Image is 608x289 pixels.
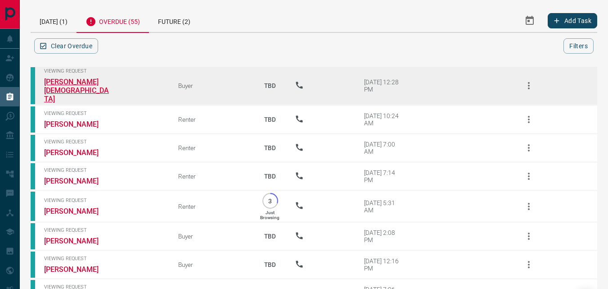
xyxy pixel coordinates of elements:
div: Renter [178,144,245,151]
div: Overdue (55) [77,9,149,33]
p: TBD [259,107,281,132]
button: Filters [563,38,594,54]
p: 3 [267,197,274,204]
div: [DATE] (1) [31,9,77,32]
div: condos.ca [31,106,35,133]
span: Viewing Request [44,256,165,261]
p: Just Browsing [260,210,279,220]
div: Renter [178,173,245,180]
p: TBD [259,224,281,248]
a: [PERSON_NAME] [44,148,112,157]
div: [DATE] 12:28 PM [364,78,402,93]
p: TBD [259,252,281,277]
span: Viewing Request [44,197,165,203]
div: Future (2) [149,9,199,32]
div: condos.ca [31,192,35,221]
div: Buyer [178,261,245,268]
div: condos.ca [31,67,35,104]
div: [DATE] 2:08 PM [364,229,402,243]
p: TBD [259,73,281,98]
div: condos.ca [31,163,35,189]
p: TBD [259,136,281,160]
a: [PERSON_NAME] [44,120,112,128]
div: condos.ca [31,223,35,249]
div: Buyer [178,233,245,240]
span: Viewing Request [44,110,165,116]
button: Clear Overdue [34,38,98,54]
div: [DATE] 12:16 PM [364,257,402,272]
a: [PERSON_NAME] [44,207,112,216]
div: [DATE] 7:00 AM [364,141,402,155]
div: Buyer [178,82,245,89]
div: Renter [178,116,245,123]
p: TBD [259,164,281,188]
span: Viewing Request [44,167,165,173]
span: Viewing Request [44,68,165,74]
button: Select Date Range [519,10,540,32]
span: Viewing Request [44,139,165,145]
div: condos.ca [31,252,35,278]
a: [PERSON_NAME][DEMOGRAPHIC_DATA] [44,78,112,103]
div: [DATE] 10:24 AM [364,112,402,127]
a: [PERSON_NAME] [44,265,112,274]
div: condos.ca [31,135,35,161]
a: [PERSON_NAME] [44,237,112,245]
a: [PERSON_NAME] [44,177,112,185]
span: Viewing Request [44,227,165,233]
div: [DATE] 5:31 AM [364,199,402,214]
button: Add Task [548,13,597,28]
div: [DATE] 7:14 PM [364,169,402,183]
div: Renter [178,203,245,210]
